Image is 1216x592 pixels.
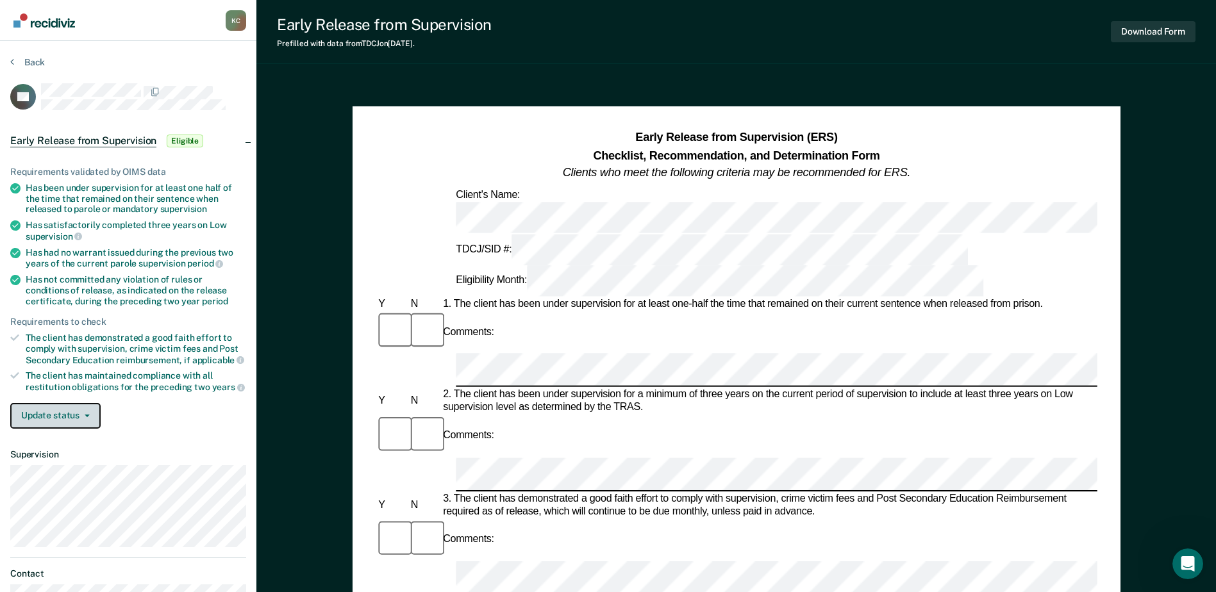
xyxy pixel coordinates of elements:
[440,389,1097,415] div: 2. The client has been under supervision for a minimum of three years on the current period of su...
[408,298,440,311] div: N
[376,395,408,408] div: Y
[408,395,440,408] div: N
[440,429,497,442] div: Comments:
[26,370,246,392] div: The client has maintained compliance with all restitution obligations for the preceding two
[26,183,246,215] div: Has been under supervision for at least one half of the time that remained on their sentence when...
[187,258,223,268] span: period
[453,234,970,265] div: TDCJ/SID #:
[440,325,497,338] div: Comments:
[10,317,246,327] div: Requirements to check
[10,167,246,177] div: Requirements validated by OIMS data
[10,56,45,68] button: Back
[226,10,246,31] button: Profile dropdown button
[167,135,203,147] span: Eligible
[1172,548,1203,579] iframe: Intercom live chat
[226,10,246,31] div: K C
[408,499,440,512] div: N
[26,274,246,306] div: Has not committed any violation of rules or conditions of release, as indicated on the release ce...
[160,204,207,214] span: supervision
[277,15,492,34] div: Early Release from Supervision
[192,355,244,365] span: applicable
[26,220,246,242] div: Has satisfactorily completed three years on Low
[593,149,879,161] strong: Checklist, Recommendation, and Determination Form
[1111,21,1195,42] button: Download Form
[202,296,228,306] span: period
[10,403,101,429] button: Update status
[277,39,492,48] div: Prefilled with data from TDCJ on [DATE] .
[376,499,408,512] div: Y
[10,568,246,579] dt: Contact
[440,493,1097,518] div: 3. The client has demonstrated a good faith effort to comply with supervision, crime victim fees ...
[635,131,837,144] strong: Early Release from Supervision (ERS)
[10,135,156,147] span: Early Release from Supervision
[26,231,82,242] span: supervision
[212,382,245,392] span: years
[440,298,1097,311] div: 1. The client has been under supervision for at least one-half the time that remained on their cu...
[376,298,408,311] div: Y
[440,534,497,547] div: Comments:
[453,265,986,297] div: Eligibility Month:
[563,166,910,179] em: Clients who meet the following criteria may be recommended for ERS.
[26,247,246,269] div: Has had no warrant issued during the previous two years of the current parole supervision
[10,449,246,460] dt: Supervision
[13,13,75,28] img: Recidiviz
[26,333,246,365] div: The client has demonstrated a good faith effort to comply with supervision, crime victim fees and...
